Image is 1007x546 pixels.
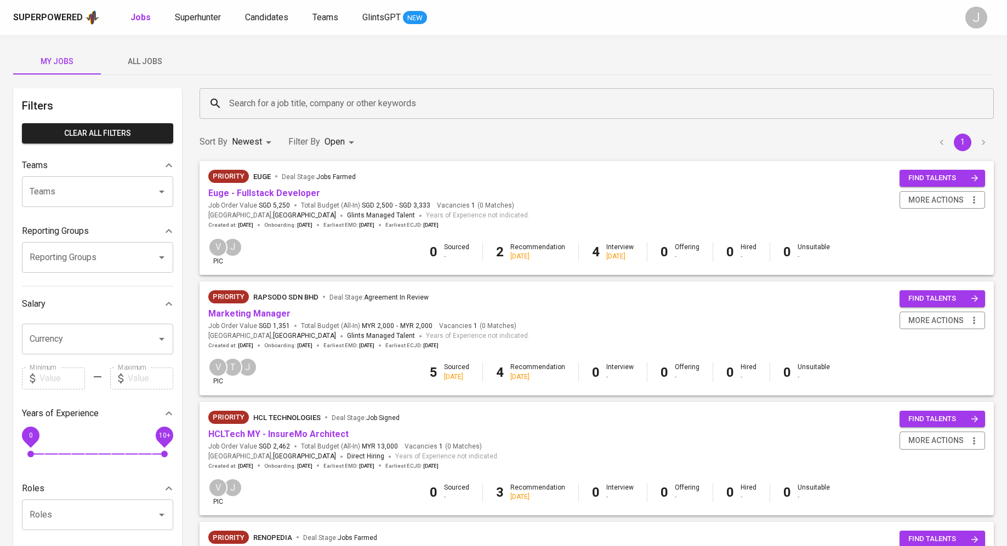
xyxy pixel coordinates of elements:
[297,342,312,349] span: [DATE]
[259,442,290,451] span: SGD 2,462
[175,12,221,22] span: Superhunter
[400,321,433,331] span: MYR 2,000
[444,372,469,382] div: [DATE]
[396,321,398,331] span: -
[423,221,439,229] span: [DATE]
[347,211,415,219] span: Glints Managed Talent
[900,290,985,307] button: find talents
[22,225,89,238] p: Reporting Groups
[107,55,182,68] span: All Jobs
[208,188,320,198] a: Euge - Fullstack Developer
[154,250,169,265] button: Open
[238,221,253,229] span: [DATE]
[592,244,600,260] b: 4
[31,127,164,140] span: Clear All filters
[245,11,291,25] a: Candidates
[264,462,312,470] span: Onboarding :
[208,478,227,497] div: V
[208,532,249,543] span: Priority
[29,431,32,439] span: 0
[323,342,374,349] span: Earliest EMD :
[726,244,734,260] b: 0
[301,321,433,331] span: Total Budget (All-In)
[606,363,634,381] div: Interview
[362,11,427,25] a: GlintsGPT NEW
[259,201,290,210] span: SGD 5,250
[301,201,430,210] span: Total Budget (All-In)
[22,482,44,495] p: Roles
[347,452,384,460] span: Direct Hiring
[444,483,469,502] div: Sourced
[606,243,634,261] div: Interview
[359,221,374,229] span: [DATE]
[423,342,439,349] span: [DATE]
[208,429,349,439] a: HCLTech MY - InsureMo Architect
[931,134,994,151] nav: pagination navigation
[741,243,756,261] div: Hired
[232,135,262,148] p: Newest
[675,492,699,502] div: -
[900,191,985,209] button: more actions
[908,172,978,185] span: find talents
[208,171,249,182] span: Priority
[437,201,514,210] span: Vacancies ( 0 Matches )
[347,332,415,340] span: Glints Managed Talent
[323,221,374,229] span: Earliest EMD :
[22,159,48,172] p: Teams
[908,533,978,545] span: find talents
[264,342,312,349] span: Onboarding :
[22,407,99,420] p: Years of Experience
[592,485,600,500] b: 0
[158,431,170,439] span: 10+
[13,12,83,24] div: Superpowered
[798,372,830,382] div: -
[444,492,469,502] div: -
[362,201,393,210] span: SGD 2,500
[395,451,499,462] span: Years of Experience not indicated.
[430,244,437,260] b: 0
[675,372,699,382] div: -
[22,97,173,114] h6: Filters
[510,372,565,382] div: [DATE]
[208,342,253,349] span: Created at :
[675,252,699,261] div: -
[253,413,321,422] span: HCL Technologies
[208,442,290,451] span: Job Order Value
[338,534,377,542] span: Jobs Farmed
[430,485,437,500] b: 0
[362,12,401,22] span: GlintsGPT
[726,485,734,500] b: 0
[908,413,978,426] span: find talents
[423,462,439,470] span: [DATE]
[208,531,249,544] div: New Job received from Demand Team
[245,12,288,22] span: Candidates
[208,210,336,221] span: [GEOGRAPHIC_DATA] ,
[606,483,634,502] div: Interview
[273,331,336,342] span: [GEOGRAPHIC_DATA]
[208,331,336,342] span: [GEOGRAPHIC_DATA] ,
[154,184,169,199] button: Open
[385,462,439,470] span: Earliest ECJD :
[208,412,249,423] span: Priority
[22,293,173,315] div: Salary
[798,252,830,261] div: -
[362,321,394,331] span: MYR 2,000
[154,507,169,522] button: Open
[208,451,336,462] span: [GEOGRAPHIC_DATA] ,
[908,434,964,447] span: more actions
[325,136,345,147] span: Open
[444,363,469,381] div: Sourced
[22,220,173,242] div: Reporting Groups
[426,210,530,221] span: Years of Experience not indicated.
[606,492,634,502] div: -
[297,221,312,229] span: [DATE]
[900,170,985,187] button: find talents
[430,365,437,380] b: 5
[264,221,312,229] span: Onboarding :
[661,365,668,380] b: 0
[238,462,253,470] span: [DATE]
[273,451,336,462] span: [GEOGRAPHIC_DATA]
[128,367,173,389] input: Value
[900,432,985,450] button: more actions
[798,483,830,502] div: Unsuitable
